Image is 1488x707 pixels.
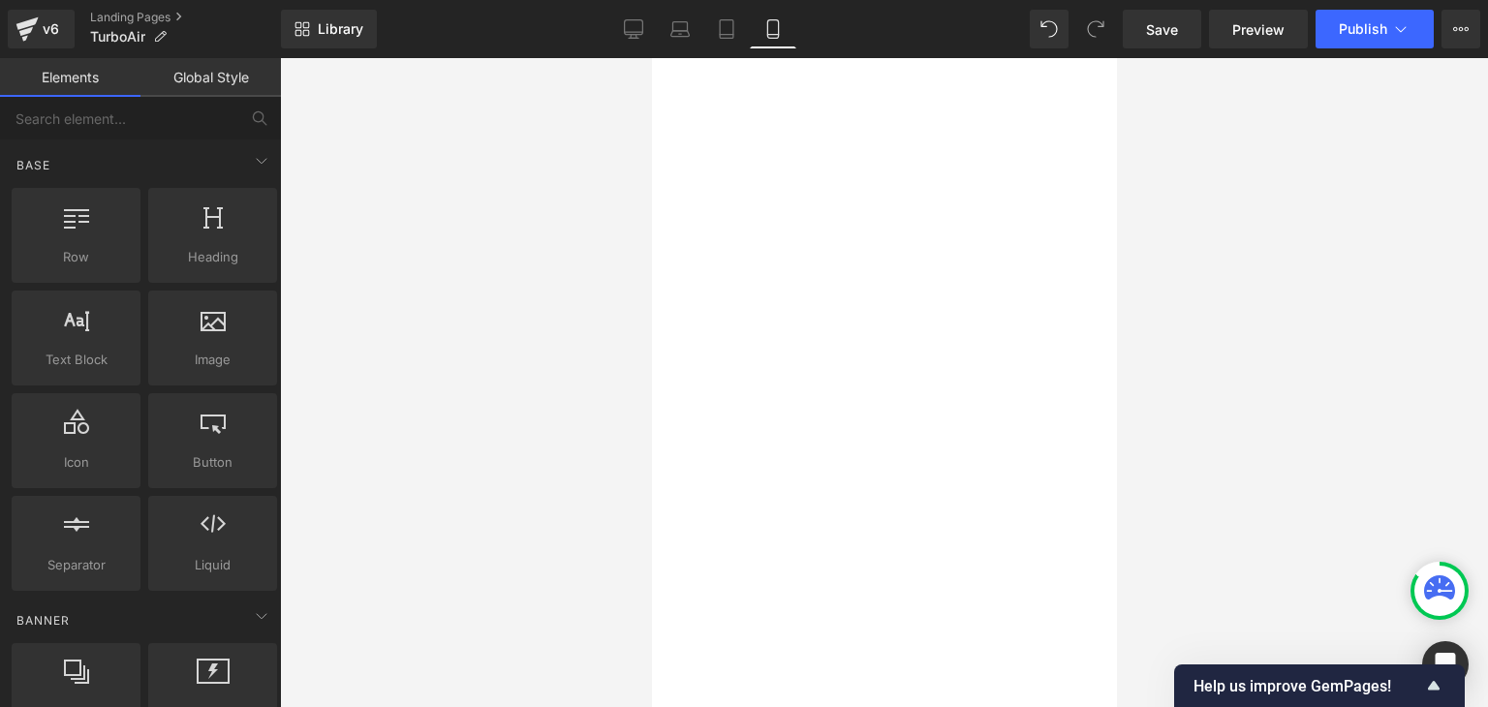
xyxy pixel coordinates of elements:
[90,10,281,25] a: Landing Pages
[140,58,281,97] a: Global Style
[1339,21,1387,37] span: Publish
[1193,677,1422,695] span: Help us improve GemPages!
[657,10,703,48] a: Laptop
[90,29,145,45] span: TurboAir
[17,247,135,267] span: Row
[1209,10,1308,48] a: Preview
[1193,674,1445,697] button: Show survey - Help us improve GemPages!
[281,10,377,48] a: New Library
[15,156,52,174] span: Base
[8,10,75,48] a: v6
[1441,10,1480,48] button: More
[154,452,271,473] span: Button
[610,10,657,48] a: Desktop
[39,16,63,42] div: v6
[1316,10,1434,48] button: Publish
[15,611,72,630] span: Banner
[17,350,135,370] span: Text Block
[750,10,796,48] a: Mobile
[154,247,271,267] span: Heading
[154,555,271,575] span: Liquid
[703,10,750,48] a: Tablet
[1076,10,1115,48] button: Redo
[318,20,363,38] span: Library
[1146,19,1178,40] span: Save
[154,350,271,370] span: Image
[1422,641,1469,688] div: Open Intercom Messenger
[1232,19,1285,40] span: Preview
[17,555,135,575] span: Separator
[17,452,135,473] span: Icon
[1030,10,1069,48] button: Undo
